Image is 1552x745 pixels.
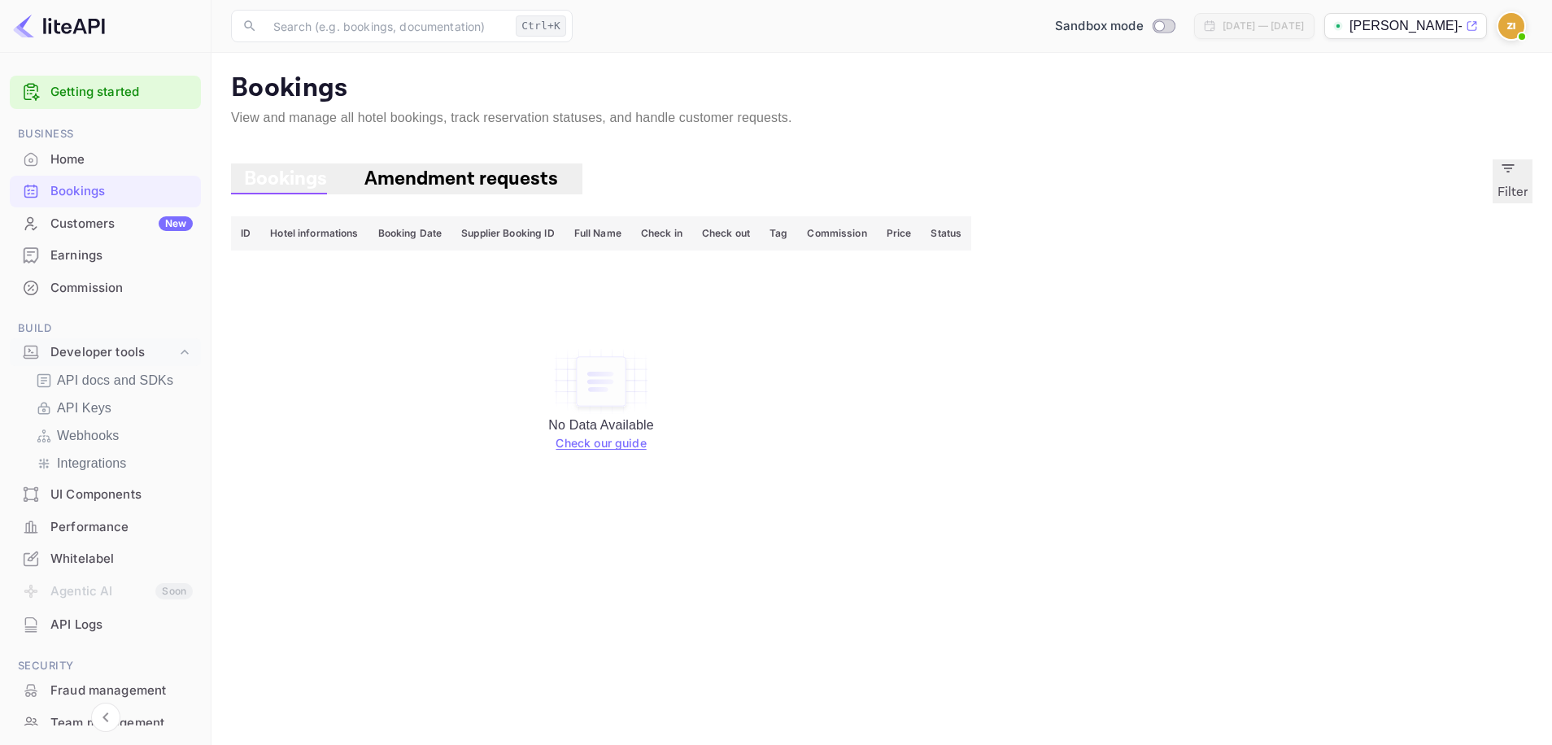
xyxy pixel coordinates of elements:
div: Earnings [10,240,201,272]
div: API Logs [10,609,201,641]
div: Developer tools [50,343,177,362]
div: Commission [50,279,193,298]
a: Home [10,144,201,174]
span: Amendment requests [364,166,558,191]
div: Getting started [10,76,201,109]
p: View and manage all hotel bookings, track reservation statuses, and handle customer requests. [231,108,1532,128]
div: Integrations [29,451,194,477]
div: Whitelabel [50,550,193,569]
p: Integrations [57,454,126,473]
div: Commission [10,272,201,304]
th: Supplier Booking ID [451,216,564,251]
div: Fraud management [10,675,201,707]
a: Whitelabel [10,543,201,573]
a: API docs and SDKs [36,371,188,390]
div: API docs and SDKs [29,368,194,394]
a: Performance [10,512,201,542]
a: API Keys [36,399,188,418]
th: Booking Date [368,216,452,251]
p: No Data Available [548,416,653,435]
a: Commission [10,272,201,303]
div: Home [50,150,193,169]
div: Performance [50,518,193,537]
span: Build [10,320,201,338]
th: ID [231,216,260,251]
a: CustomersNew [10,208,201,238]
div: New [159,216,193,231]
a: Check our guide [556,436,646,450]
p: [PERSON_NAME]--[PERSON_NAME]-.nuitee.link [1349,16,1463,36]
div: Customers [50,215,193,233]
th: Hotel informations [260,216,368,251]
a: UI Components [10,479,201,509]
div: Performance [10,512,201,543]
table: booking table [231,216,971,548]
th: Check in [631,216,692,251]
div: Team management [50,714,193,733]
div: [DATE] — [DATE] [1223,19,1304,33]
th: Check out [692,216,760,251]
div: Developer tools [10,338,201,367]
p: Webhooks [57,426,120,446]
div: UI Components [10,479,201,511]
a: Fraud management [10,675,201,705]
div: API Keys [29,395,194,421]
div: Switch to Production mode [1048,17,1181,36]
th: Full Name [565,216,631,251]
div: Bookings [10,176,201,207]
div: UI Components [50,486,193,504]
img: Zev Isakov [1498,13,1524,39]
button: Filter [1493,159,1532,203]
a: Getting started [50,83,193,102]
a: Integrations [36,454,188,473]
div: Team management [10,708,201,739]
span: Sandbox mode [1055,17,1144,36]
th: Tag [760,216,797,251]
div: Whitelabel [10,543,201,575]
a: Team management [10,708,201,738]
p: Bookings [231,72,1532,105]
div: Fraud management [50,682,193,700]
img: LiteAPI logo [13,13,105,39]
span: Security [10,657,201,675]
a: Earnings [10,240,201,270]
img: empty-state-table.svg [552,347,650,416]
div: Earnings [50,246,193,265]
th: Status [921,216,971,251]
a: Bookings [10,176,201,206]
button: Collapse navigation [91,703,120,732]
a: Webhooks [36,426,188,446]
span: Business [10,125,201,143]
p: API Keys [57,399,111,418]
div: account-settings tabs [231,163,582,194]
span: Bookings [244,166,327,191]
div: API Logs [50,616,193,634]
a: API Logs [10,609,201,639]
div: Ctrl+K [516,15,566,37]
div: Home [10,144,201,176]
input: Search (e.g. bookings, documentation) [264,10,509,42]
div: Bookings [50,182,193,201]
p: API docs and SDKs [57,371,173,390]
th: Price [877,216,922,251]
div: Webhooks [29,423,194,449]
div: CustomersNew [10,208,201,240]
th: Commission [797,216,876,251]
